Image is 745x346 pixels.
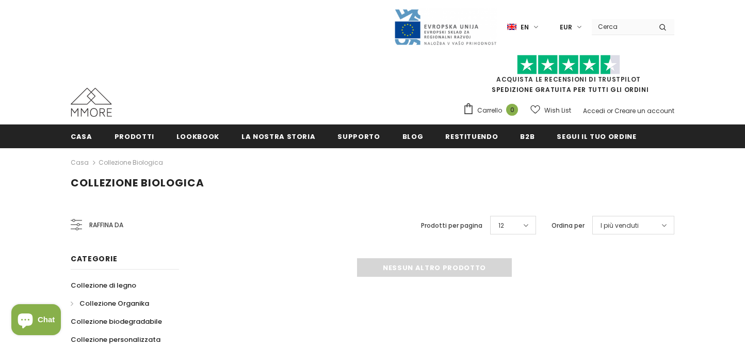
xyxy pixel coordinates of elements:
[71,156,89,169] a: Casa
[560,22,572,33] span: EUR
[607,106,613,115] span: or
[71,317,162,326] span: Collezione biodegradabile
[402,132,424,141] span: Blog
[445,132,498,141] span: Restituendo
[115,124,154,148] a: Prodotti
[614,106,674,115] a: Creare un account
[506,104,518,116] span: 0
[507,23,516,32] img: i-lang-1.png
[71,280,136,290] span: Collezione di legno
[8,304,64,338] inbox-online-store-chat: Shopify online store chat
[557,124,636,148] a: Segui il tuo ordine
[445,124,498,148] a: Restituendo
[552,221,585,231] label: Ordina per
[71,276,136,294] a: Collezione di legno
[115,132,154,141] span: Prodotti
[517,55,620,75] img: Fidati di Pilot Stars
[520,132,535,141] span: B2B
[71,335,160,344] span: Collezione personalizzata
[463,103,523,118] a: Carrello 0
[337,124,380,148] a: supporto
[71,176,204,190] span: Collezione biologica
[544,105,571,116] span: Wish List
[337,132,380,141] span: supporto
[99,158,163,167] a: Collezione biologica
[601,221,639,231] span: I più venduti
[71,294,149,312] a: Collezione Organika
[520,124,535,148] a: B2B
[71,124,92,148] a: Casa
[241,124,315,148] a: La nostra storia
[498,221,504,231] span: 12
[71,312,162,331] a: Collezione biodegradabile
[477,105,502,116] span: Carrello
[583,106,605,115] a: Accedi
[402,124,424,148] a: Blog
[557,132,636,141] span: Segui il tuo ordine
[592,19,651,34] input: Search Site
[89,219,123,231] span: Raffina da
[521,22,529,33] span: en
[394,22,497,31] a: Javni Razpis
[394,8,497,46] img: Javni Razpis
[463,59,674,94] span: SPEDIZIONE GRATUITA PER TUTTI GLI ORDINI
[421,221,482,231] label: Prodotti per pagina
[176,132,219,141] span: Lookbook
[71,88,112,117] img: Casi MMORE
[530,101,571,119] a: Wish List
[79,298,149,308] span: Collezione Organika
[71,254,117,264] span: Categorie
[176,124,219,148] a: Lookbook
[241,132,315,141] span: La nostra storia
[71,132,92,141] span: Casa
[496,75,641,84] a: Acquista le recensioni di TrustPilot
